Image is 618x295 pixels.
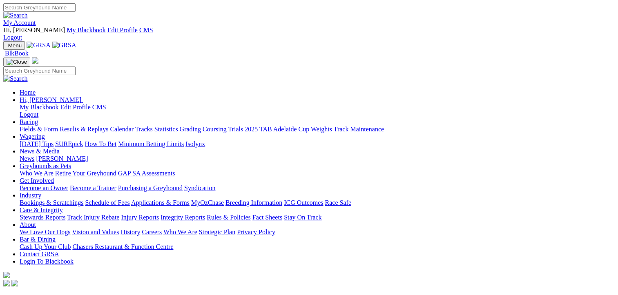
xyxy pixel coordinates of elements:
[20,126,615,133] div: Racing
[20,133,45,140] a: Wagering
[52,42,76,49] img: GRSA
[163,228,197,235] a: Who We Are
[110,126,134,133] a: Calendar
[203,126,227,133] a: Coursing
[3,3,76,12] input: Search
[20,118,38,125] a: Racing
[85,199,129,206] a: Schedule of Fees
[20,140,54,147] a: [DATE] Tips
[225,199,282,206] a: Breeding Information
[20,126,58,133] a: Fields & Form
[5,50,29,57] span: BlkBook
[60,104,91,111] a: Edit Profile
[20,170,615,177] div: Greyhounds as Pets
[3,12,28,19] img: Search
[118,184,183,191] a: Purchasing a Greyhound
[3,41,25,50] button: Toggle navigation
[20,96,81,103] span: Hi, [PERSON_NAME]
[154,126,178,133] a: Statistics
[20,236,56,243] a: Bar & Dining
[3,280,10,286] img: facebook.svg
[8,42,22,49] span: Menu
[185,140,205,147] a: Isolynx
[180,126,201,133] a: Grading
[20,89,36,96] a: Home
[3,19,36,26] a: My Account
[20,104,59,111] a: My Blackbook
[20,96,83,103] a: Hi, [PERSON_NAME]
[20,184,615,192] div: Get Involved
[3,58,30,67] button: Toggle navigation
[3,272,10,278] img: logo-grsa-white.png
[3,50,29,57] a: BlkBook
[92,104,106,111] a: CMS
[20,206,63,213] a: Care & Integrity
[245,126,309,133] a: 2025 TAB Adelaide Cup
[191,199,224,206] a: MyOzChase
[207,214,251,221] a: Rules & Policies
[199,228,235,235] a: Strategic Plan
[228,126,243,133] a: Trials
[20,140,615,148] div: Wagering
[120,228,140,235] a: History
[11,280,18,286] img: twitter.svg
[135,126,153,133] a: Tracks
[334,126,384,133] a: Track Maintenance
[3,67,76,75] input: Search
[20,177,54,184] a: Get Involved
[139,27,153,33] a: CMS
[20,162,71,169] a: Greyhounds as Pets
[85,140,117,147] a: How To Bet
[20,214,65,221] a: Stewards Reports
[20,148,60,155] a: News & Media
[20,104,615,118] div: Hi, [PERSON_NAME]
[55,140,83,147] a: SUREpick
[70,184,116,191] a: Become a Trainer
[27,42,51,49] img: GRSA
[131,199,190,206] a: Applications & Forms
[60,126,108,133] a: Results & Replays
[107,27,138,33] a: Edit Profile
[20,251,59,257] a: Contact GRSA
[7,59,27,65] img: Close
[55,170,116,177] a: Retire Your Greyhound
[72,228,119,235] a: Vision and Values
[67,214,119,221] a: Track Injury Rebate
[3,34,22,41] a: Logout
[20,170,54,177] a: Who We Are
[284,199,323,206] a: ICG Outcomes
[20,155,34,162] a: News
[20,228,70,235] a: We Love Our Dogs
[161,214,205,221] a: Integrity Reports
[121,214,159,221] a: Injury Reports
[118,140,184,147] a: Minimum Betting Limits
[3,75,28,82] img: Search
[67,27,106,33] a: My Blackbook
[20,199,615,206] div: Industry
[20,221,36,228] a: About
[142,228,162,235] a: Careers
[20,155,615,162] div: News & Media
[20,214,615,221] div: Care & Integrity
[118,170,175,177] a: GAP SA Assessments
[20,243,615,251] div: Bar & Dining
[20,184,68,191] a: Become an Owner
[20,199,83,206] a: Bookings & Scratchings
[252,214,282,221] a: Fact Sheets
[20,192,41,199] a: Industry
[72,243,173,250] a: Chasers Restaurant & Function Centre
[36,155,88,162] a: [PERSON_NAME]
[3,27,65,33] span: Hi, [PERSON_NAME]
[20,243,71,250] a: Cash Up Your Club
[284,214,321,221] a: Stay On Track
[20,228,615,236] div: About
[311,126,332,133] a: Weights
[325,199,351,206] a: Race Safe
[32,57,38,64] img: logo-grsa-white.png
[20,111,38,118] a: Logout
[20,258,74,265] a: Login To Blackbook
[237,228,275,235] a: Privacy Policy
[184,184,215,191] a: Syndication
[3,27,615,41] div: My Account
